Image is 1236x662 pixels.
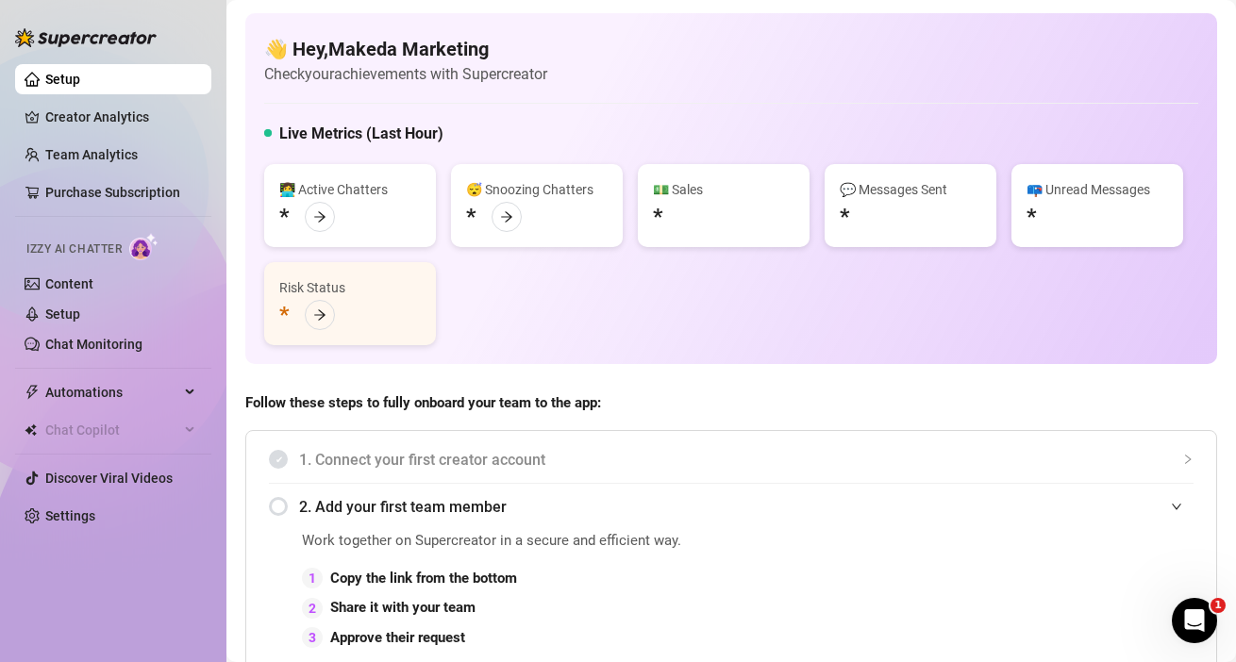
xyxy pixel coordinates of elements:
[45,102,196,132] a: Creator Analytics
[500,210,513,223] span: arrow-right
[45,508,95,523] a: Settings
[45,377,179,407] span: Automations
[302,530,769,553] span: Work together on Supercreator in a secure and efficient way.
[653,179,794,200] div: 💵 Sales
[302,568,323,588] div: 1
[269,484,1194,530] div: 2. Add your first team member
[264,36,547,62] h4: 👋 Hey, Makeda Marketing
[245,394,601,411] strong: Follow these steps to fully onboard your team to the app:
[1182,454,1194,465] span: collapsed
[279,179,421,200] div: 👩‍💻 Active Chatters
[45,147,138,162] a: Team Analytics
[45,72,80,87] a: Setup
[302,627,323,648] div: 3
[840,179,981,200] div: 💬 Messages Sent
[466,179,608,200] div: 😴 Snoozing Chatters
[45,185,180,200] a: Purchase Subscription
[302,598,323,619] div: 2
[299,448,1194,472] span: 1. Connect your first creator account
[15,28,157,47] img: logo-BBDzfeDw.svg
[25,385,40,400] span: thunderbolt
[26,240,122,258] span: Izzy AI Chatter
[45,276,93,291] a: Content
[45,471,173,486] a: Discover Viral Videos
[313,210,326,223] span: arrow-right
[279,123,443,145] h5: Live Metrics (Last Hour)
[313,308,326,322] span: arrow-right
[330,599,476,616] strong: Share it with your team
[1027,179,1168,200] div: 📪 Unread Messages
[1172,598,1217,643] iframe: Intercom live chat
[269,437,1194,483] div: 1. Connect your first creator account
[45,415,179,445] span: Chat Copilot
[279,277,421,298] div: Risk Status
[25,423,37,437] img: Chat Copilot
[299,495,1194,519] span: 2. Add your first team member
[330,570,517,587] strong: Copy the link from the bottom
[330,629,465,646] strong: Approve their request
[264,62,547,86] article: Check your achievements with Supercreator
[129,233,159,260] img: AI Chatter
[1211,598,1226,613] span: 1
[45,306,80,322] a: Setup
[1171,501,1182,512] span: expanded
[45,337,142,352] a: Chat Monitoring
